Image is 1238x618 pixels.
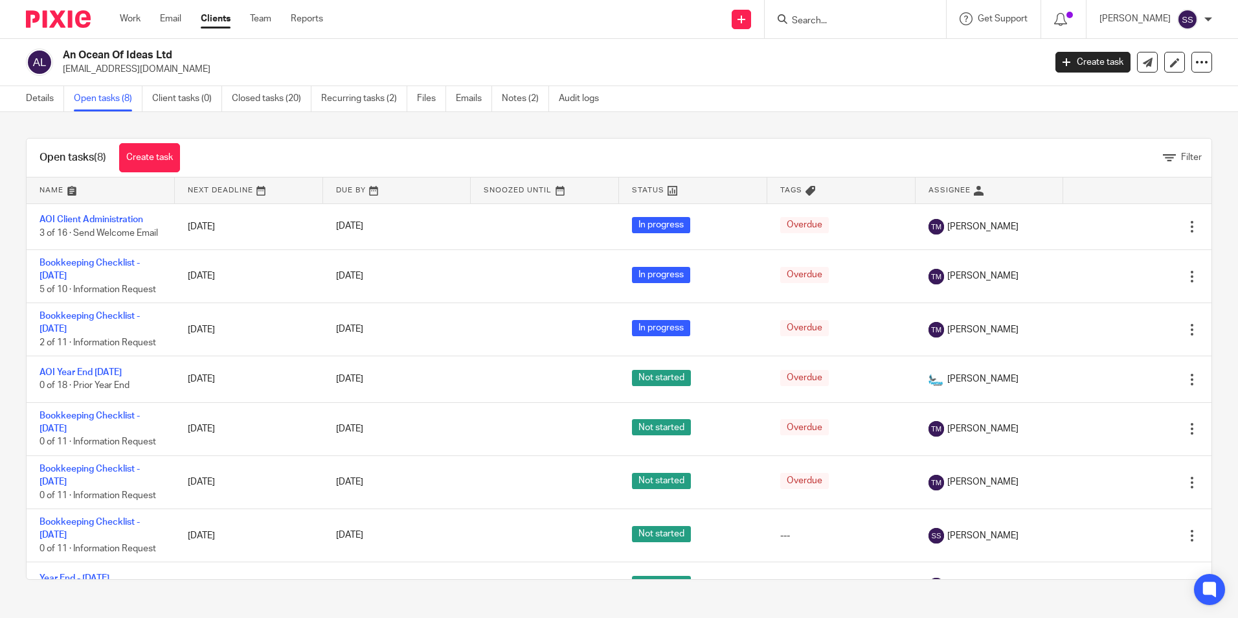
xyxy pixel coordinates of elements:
span: [DATE] [336,477,363,486]
img: svg%3E [26,49,53,76]
p: [PERSON_NAME] [1099,12,1171,25]
a: Create task [1055,52,1131,73]
img: svg%3E [928,475,944,490]
span: Overdue [780,370,829,386]
a: Bookkeeping Checklist - [DATE] [39,312,140,334]
td: [DATE] [175,562,323,608]
img: svg%3E [928,528,944,544]
span: [PERSON_NAME] [947,323,1019,336]
a: Open tasks (8) [74,86,142,111]
span: [PERSON_NAME] [947,475,1019,488]
img: svg%3E [928,269,944,284]
a: Clients [201,12,231,25]
span: Not started [632,419,691,435]
p: [EMAIL_ADDRESS][DOMAIN_NAME] [63,63,1036,76]
td: [DATE] [175,203,323,249]
a: Notes (2) [502,86,549,111]
a: Files [417,86,446,111]
td: [DATE] [175,356,323,402]
a: Bookkeeping Checklist - [DATE] [39,464,140,486]
td: [DATE] [175,509,323,562]
span: In progress [632,267,690,283]
a: Client tasks (0) [152,86,222,111]
span: [PERSON_NAME] [947,269,1019,282]
span: [DATE] [336,424,363,433]
img: svg%3E [928,578,944,593]
a: Team [250,12,271,25]
span: Filter [1181,153,1202,162]
a: AOI Client Administration [39,215,143,224]
a: Bookkeeping Checklist - [DATE] [39,518,140,540]
span: Overdue [780,473,829,489]
span: 3 of 16 · Send Welcome Email [39,229,158,238]
span: Overdue [780,267,829,283]
td: [DATE] [175,303,323,356]
img: Pixie [26,10,91,28]
div: --- [780,529,903,542]
span: Overdue [780,217,829,233]
input: Search [791,16,907,27]
span: [DATE] [336,374,363,383]
a: Bookkeeping Checklist - [DATE] [39,258,140,280]
span: Get Support [978,14,1028,23]
span: Snoozed Until [484,187,552,194]
a: Emails [456,86,492,111]
span: [DATE] [336,222,363,231]
span: Not started [632,370,691,386]
span: (8) [94,152,106,163]
span: [DATE] [336,271,363,280]
span: [DATE] [336,325,363,334]
span: [PERSON_NAME] [947,220,1019,233]
img: Fantail-Accountancy.co.uk%20Mockup%2005%20-%20REVISED%20(2).jpg [928,372,944,387]
img: svg%3E [928,219,944,235]
span: In progress [632,217,690,233]
h1: Open tasks [39,151,106,165]
span: [PERSON_NAME] [947,422,1019,435]
a: Email [160,12,181,25]
span: [PERSON_NAME] [947,529,1019,542]
span: [PERSON_NAME] [947,578,1019,591]
a: Year End - [DATE] [39,574,109,583]
a: AOI Year End [DATE] [39,368,122,377]
span: Not started [632,526,691,542]
span: In progress [632,320,690,336]
span: [DATE] [336,531,363,540]
div: --- [780,578,903,591]
a: Closed tasks (20) [232,86,311,111]
span: 5 of 10 · Information Request [39,285,156,294]
span: Overdue [780,419,829,435]
img: svg%3E [928,322,944,338]
a: Recurring tasks (2) [321,86,407,111]
a: Details [26,86,64,111]
img: svg%3E [1177,9,1198,30]
span: Tags [780,187,802,194]
span: Status [632,187,664,194]
span: Not started [632,473,691,489]
td: [DATE] [175,402,323,455]
span: 0 of 11 · Information Request [39,544,156,553]
a: Work [120,12,141,25]
a: Audit logs [559,86,609,111]
span: 2 of 11 · Information Request [39,338,156,347]
span: 0 of 11 · Information Request [39,491,156,500]
span: 0 of 18 · Prior Year End [39,382,129,391]
h2: An Ocean Of Ideas Ltd [63,49,841,62]
a: Create task [119,143,180,172]
img: svg%3E [928,421,944,437]
a: Bookkeeping Checklist - [DATE] [39,411,140,433]
a: Reports [291,12,323,25]
td: [DATE] [175,455,323,509]
span: [PERSON_NAME] [947,372,1019,385]
span: 0 of 11 · Information Request [39,438,156,447]
span: Overdue [780,320,829,336]
span: Not started [632,576,691,592]
td: [DATE] [175,249,323,303]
